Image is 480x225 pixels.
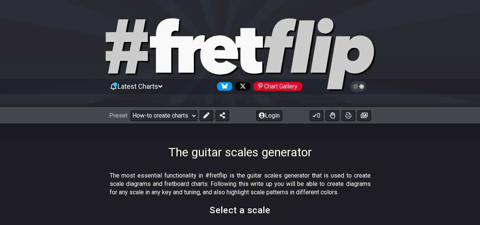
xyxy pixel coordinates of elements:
h2: Select a scale [209,206,270,214]
button: Login [256,110,282,121]
a: Follow #fretflip at Bluesky [214,82,232,91]
button: 0 [310,110,323,121]
div: Chart Gallery [253,82,302,91]
button: Create image [357,110,371,121]
h1: The guitar scales generator [168,145,312,159]
span: Preset [109,112,127,119]
span: Toggle light / dark theme [354,83,363,90]
button: Toggle Dexterity for all fretkits [326,110,339,121]
button: Share Preset [216,110,229,121]
p: The most essential functionality in #fretflip is the guitar scales generator that is used to crea... [110,172,371,197]
span: Latest Charts [118,82,158,90]
a: #fretflip at Pinterest [250,82,302,91]
button: Edit Preset [200,110,213,121]
a: Follow #fretflip at X [232,82,250,91]
select: Preset [131,110,197,121]
button: Print [342,110,355,121]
